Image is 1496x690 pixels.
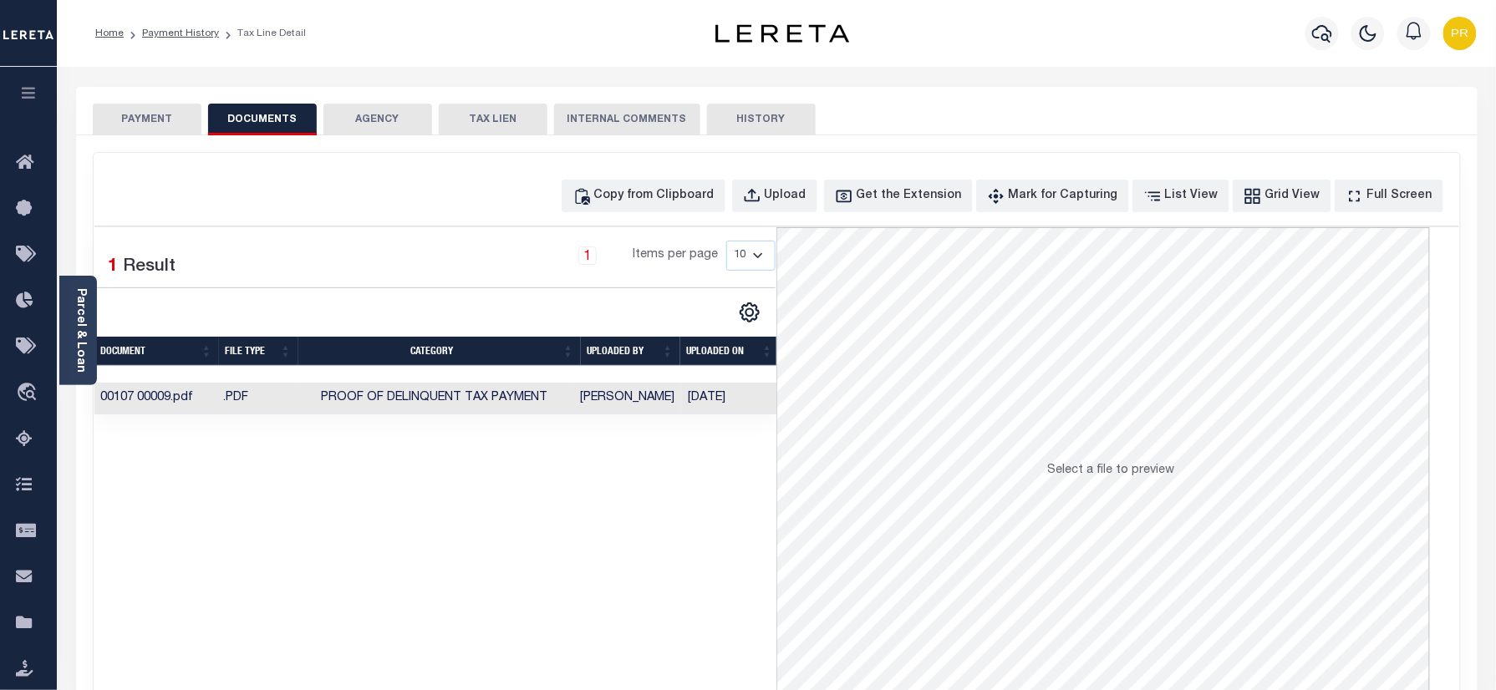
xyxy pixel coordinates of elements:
th: UPLOADED BY: activate to sort column ascending [581,337,680,366]
button: TAX LIEN [439,104,547,135]
a: Payment History [142,28,219,38]
button: AGENCY [323,104,432,135]
button: List View [1132,180,1229,212]
li: Tax Line Detail [219,26,306,41]
button: Grid View [1233,180,1331,212]
div: Mark for Capturing [1009,187,1118,205]
td: [DATE] [681,383,779,415]
th: Document: activate to sort column ascending [94,337,219,366]
button: Copy from Clipboard [562,180,725,212]
button: PAYMENT [93,104,201,135]
th: UPLOADED ON: activate to sort column ascending [680,337,780,366]
span: Proof of Delinquent Tax Payment [321,392,547,403]
div: Get the Extension [857,187,962,205]
button: INTERNAL COMMENTS [554,104,700,135]
img: logo-dark.svg [715,24,849,43]
img: svg+xml;base64,PHN2ZyB4bWxucz0iaHR0cDovL3d3dy53My5vcmcvMjAwMC9zdmciIHBvaW50ZXItZXZlbnRzPSJub25lIi... [1443,17,1477,50]
button: HISTORY [707,104,816,135]
div: List View [1165,187,1219,205]
div: Full Screen [1367,187,1432,205]
div: Upload [765,187,807,205]
i: travel_explore [16,383,43,404]
a: Parcel & Loan [74,288,86,373]
span: 1 [109,258,119,276]
span: Select a file to preview [1048,464,1175,476]
a: Home [95,28,124,38]
button: Upload [732,180,817,212]
td: .PDF [216,383,295,415]
td: 00107 00009.pdf [94,383,217,415]
td: [PERSON_NAME] [573,383,681,415]
th: FILE TYPE: activate to sort column ascending [219,337,298,366]
button: Full Screen [1335,180,1443,212]
a: 1 [578,246,597,265]
span: Items per page [633,246,718,265]
div: Grid View [1265,187,1320,205]
button: Get the Extension [824,180,973,212]
button: Mark for Capturing [976,180,1129,212]
label: Result [124,254,176,281]
button: DOCUMENTS [208,104,317,135]
th: CATEGORY: activate to sort column ascending [298,337,581,366]
div: Copy from Clipboard [594,187,715,205]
